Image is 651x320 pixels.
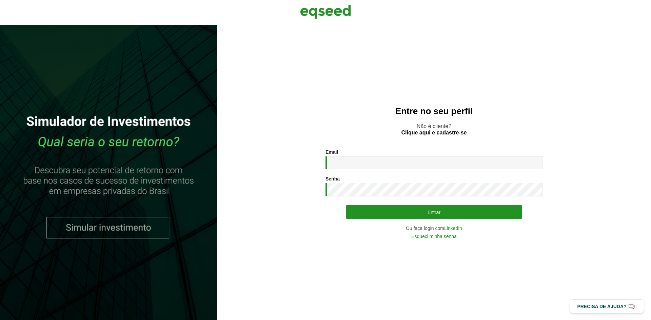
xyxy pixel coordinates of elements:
[346,205,522,219] button: Entrar
[231,123,637,136] p: Não é cliente?
[401,130,467,135] a: Clique aqui e cadastre-se
[325,150,338,154] label: Email
[231,106,637,116] h2: Entre no seu perfil
[411,234,457,239] a: Esqueci minha senha
[325,226,542,231] div: Ou faça login com
[325,176,340,181] label: Senha
[300,3,351,20] img: EqSeed Logo
[444,226,462,231] a: LinkedIn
